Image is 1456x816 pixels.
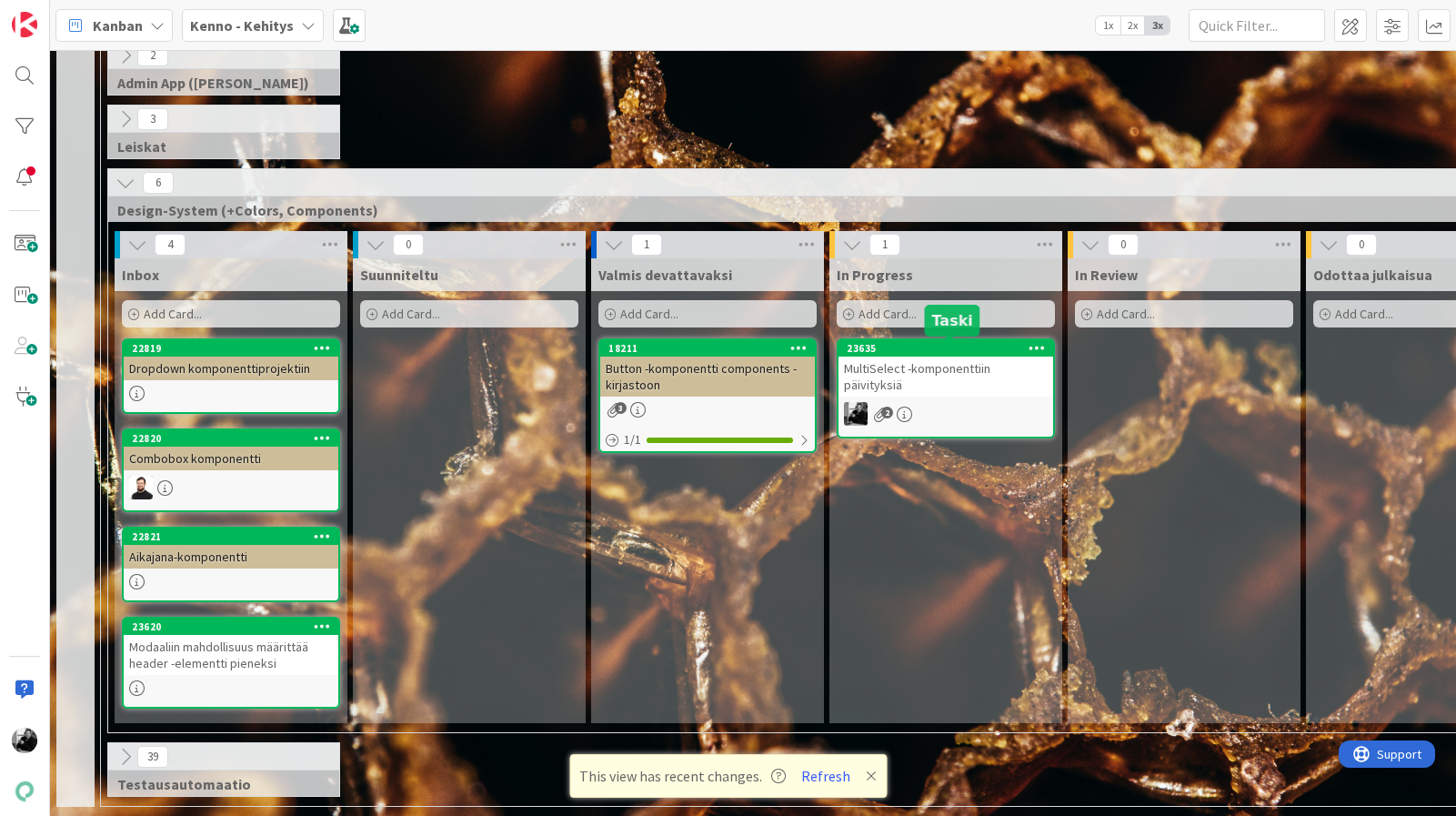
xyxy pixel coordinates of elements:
img: TK [129,476,153,499]
div: 22819Dropdown komponenttiprojektiin [124,340,338,380]
div: TK [124,476,338,499]
span: 3x [1145,16,1170,35]
span: Add Card... [1335,306,1393,322]
span: 0 [1108,234,1139,256]
div: 1/1 [600,428,815,451]
span: 1 [631,234,662,256]
div: 22820 [132,432,338,445]
span: 3 [615,402,627,414]
span: Testausautomaatio [117,775,316,793]
div: Modaaliin mahdollisuus määrittää header -elementti pieneksi [124,635,338,675]
img: KM [844,402,868,426]
span: Add Card... [382,306,440,322]
div: 18211Button -komponentti components -kirjastoon [600,340,815,397]
div: 23620 [124,619,338,635]
span: 1 / 1 [624,430,641,449]
div: 22821 [132,530,338,543]
span: Support [38,3,83,25]
button: Refresh [795,764,857,788]
div: 22821Aikajana-komponentti [124,529,338,569]
div: Button -komponentti components -kirjastoon [600,357,815,397]
span: Add Card... [620,306,678,322]
div: 18211 [608,342,815,355]
div: 18211 [600,340,815,357]
input: Quick Filter... [1189,9,1325,42]
div: 22821 [124,529,338,545]
h5: Taski [932,312,973,329]
div: 23635MultiSelect -komponenttiin päivityksiä [838,340,1053,397]
span: In Progress [837,266,913,284]
div: 23635 [838,340,1053,357]
div: 23620Modaaliin mahdollisuus määrittää header -elementti pieneksi [124,619,338,675]
span: Leiskat [117,137,316,156]
span: 2 [137,45,168,66]
div: 23635 [847,342,1053,355]
span: Admin App (Jaakko) [117,74,316,92]
img: KM [12,728,37,753]
span: Add Card... [1097,306,1155,322]
span: Add Card... [859,306,917,322]
span: Valmis devattavaksi [598,266,732,284]
div: 22819 [124,340,338,357]
span: 39 [137,746,168,768]
span: Inbox [122,266,159,284]
span: 2x [1120,16,1145,35]
span: Odottaa julkaisua [1313,266,1432,284]
div: Dropdown komponenttiprojektiin [124,357,338,380]
div: 22820 [124,430,338,447]
div: Combobox komponentti [124,447,338,470]
div: Aikajana-komponentti [124,545,338,569]
span: In Review [1075,266,1138,284]
span: 0 [1346,234,1377,256]
div: 22820Combobox komponentti [124,430,338,470]
span: 2 [881,407,893,418]
span: This view has recent changes. [579,765,786,787]
span: Kanban [93,15,143,36]
span: Suunniteltu [360,266,438,284]
img: avatar [12,779,37,804]
span: 3 [137,108,168,130]
span: 0 [393,234,424,256]
div: 22819 [132,342,338,355]
span: 1 [869,234,900,256]
img: Visit kanbanzone.com [12,12,37,37]
b: Kenno - Kehitys [190,16,294,35]
div: KM [838,402,1053,426]
div: MultiSelect -komponenttiin päivityksiä [838,357,1053,397]
span: 1x [1096,16,1120,35]
span: 4 [155,234,186,256]
span: Add Card... [144,306,202,322]
span: 6 [143,172,174,194]
div: 23620 [132,620,338,633]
